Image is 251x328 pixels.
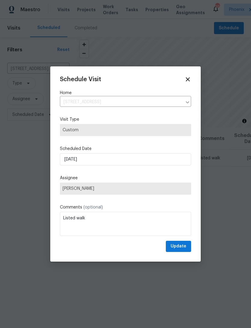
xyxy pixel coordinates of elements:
label: Scheduled Date [60,146,191,152]
label: Visit Type [60,116,191,123]
label: Comments [60,204,191,210]
span: Close [184,76,191,83]
span: Schedule Visit [60,76,101,82]
span: (optional) [83,205,103,209]
span: [PERSON_NAME] [63,186,188,191]
button: Update [166,241,191,252]
input: Enter in an address [60,97,182,107]
textarea: Listed walk [60,212,191,236]
input: M/D/YYYY [60,153,191,165]
label: Home [60,90,191,96]
span: Update [171,243,186,250]
span: Custom [63,127,188,133]
label: Assignee [60,175,191,181]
